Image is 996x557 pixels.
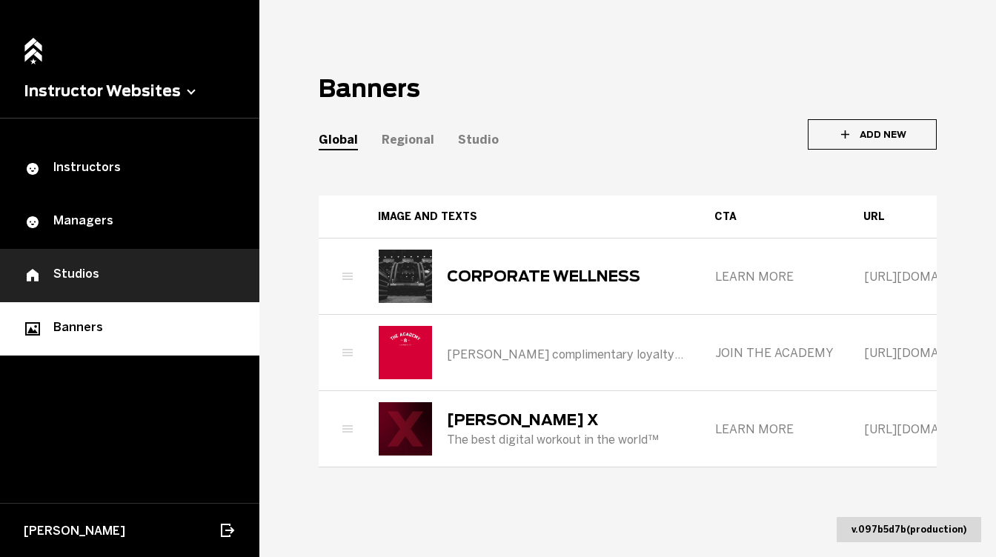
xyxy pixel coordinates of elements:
[837,517,981,542] div: v. 097b5d7b ( production )
[24,160,236,178] div: Instructors
[24,213,236,231] div: Managers
[715,422,794,436] span: LEARN MORE
[715,270,794,284] span: LEARN MORE
[24,524,125,538] span: [PERSON_NAME]
[447,433,658,447] div: The best digital workout in the world™
[447,347,684,361] div: [PERSON_NAME] complimentary loyalty program inviting our community to receive rewards for your ha...
[319,74,420,103] h1: Banners
[20,30,47,61] a: Home
[808,119,937,150] button: Add New
[24,267,236,284] div: Studios
[458,133,499,147] div: Studio
[218,514,236,547] button: Log out
[319,133,358,147] div: Global
[24,320,236,338] div: Banners
[447,267,640,285] div: CORPORATE WELLNESS
[447,411,658,429] div: [PERSON_NAME] X
[379,402,432,456] img: BARRY'S X
[379,250,432,303] img: CORPORATE WELLNESS
[700,196,849,239] th: CTA
[382,133,434,147] div: Regional
[363,196,700,239] th: Image and texts
[24,82,236,100] button: Instructor Websites
[715,346,833,360] span: JOIN THE ACADEMY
